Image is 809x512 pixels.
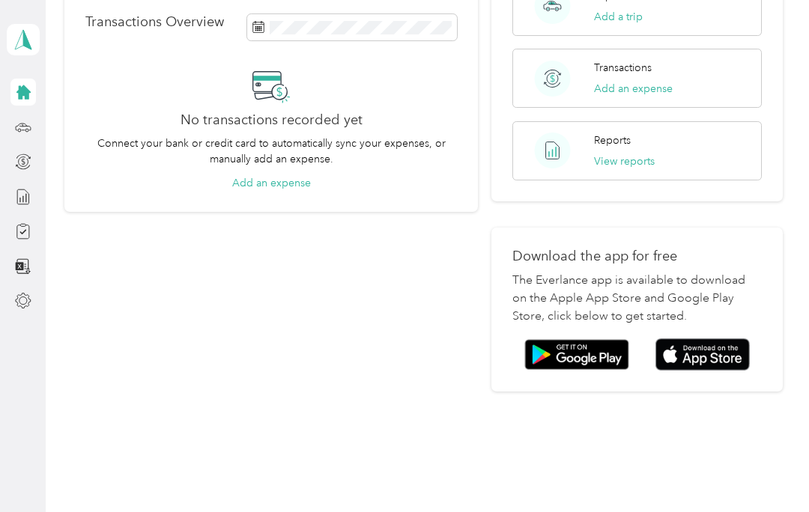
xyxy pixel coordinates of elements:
img: App store [655,338,750,371]
p: Download the app for free [512,249,763,264]
h2: No transactions recorded yet [181,112,363,128]
button: Add an expense [594,81,673,97]
p: Transactions Overview [85,14,224,30]
p: Transactions [594,60,652,76]
iframe: Everlance-gr Chat Button Frame [725,428,809,512]
button: Add a trip [594,9,643,25]
p: Connect your bank or credit card to automatically sync your expenses, or manually add an expense. [85,135,458,167]
button: Add an expense [232,175,311,191]
button: View reports [594,153,655,169]
p: Reports [594,132,631,148]
p: The Everlance app is available to download on the Apple App Store and Google Play Store, click be... [512,272,763,326]
img: Google play [524,339,629,371]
